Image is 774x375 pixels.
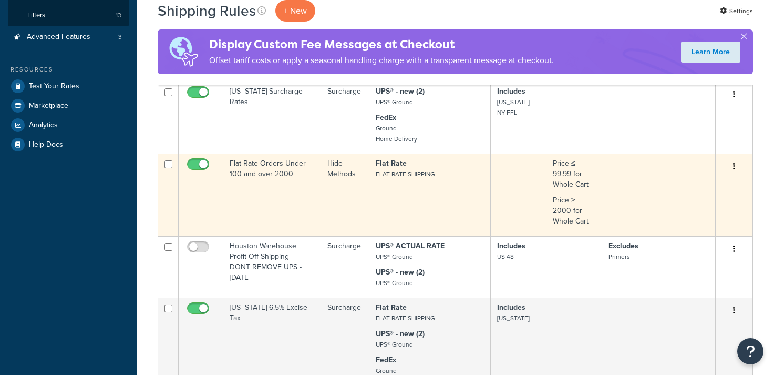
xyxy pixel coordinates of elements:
small: [US_STATE] NY FFL [497,97,530,117]
strong: Includes [497,86,525,97]
small: UPS® Ground [376,278,413,288]
strong: Includes [497,240,525,251]
a: Test Your Rates [8,77,129,96]
span: Analytics [29,121,58,130]
strong: UPS® ACTUAL RATE [376,240,445,251]
a: Learn More [681,42,740,63]
small: FLAT RATE SHIPPING [376,169,435,179]
small: Primers [608,252,630,261]
strong: Excludes [608,240,638,251]
h1: Shipping Rules [158,1,256,21]
td: Price ≤ 99.99 for Whole Cart [546,154,602,236]
button: Open Resource Center [737,338,763,364]
small: US 48 [497,252,514,261]
td: Flat Rate Orders Under 100 and over 2000 [223,154,321,236]
td: Hide Methods [321,154,369,236]
strong: FedEx [376,112,396,123]
span: 13 [116,11,121,20]
strong: UPS® - new (2) [376,328,425,339]
td: Surcharge [321,236,369,298]
p: Price ≥ 2000 for Whole Cart [553,195,595,227]
a: Analytics [8,116,129,135]
strong: Flat Rate [376,158,407,169]
a: Filters 13 [8,6,129,25]
small: FLAT RATE SHIPPING [376,313,435,323]
td: [US_STATE] Surcharge Rates [223,82,321,154]
span: 3 [118,33,122,42]
strong: Flat Rate [376,302,407,313]
span: Filters [27,11,45,20]
p: Offset tariff costs or apply a seasonal handling charge with a transparent message at checkout. [209,53,554,68]
strong: FedEx [376,354,396,366]
small: UPS® Ground [376,340,413,349]
small: Ground Home Delivery [376,124,417,144]
small: [US_STATE] [497,313,530,323]
a: Settings [720,4,753,18]
strong: UPS® - new (2) [376,86,425,97]
span: Test Your Rates [29,82,79,91]
span: Advanced Features [27,33,90,42]
small: UPS® Ground [376,97,413,107]
td: Houston Warehouse Profit Off Shipping - DONT REMOVE UPS - [DATE] [223,236,321,298]
h4: Display Custom Fee Messages at Checkout [209,36,554,53]
a: Help Docs [8,135,129,154]
small: UPS® Ground [376,252,413,261]
li: Filters [8,6,129,25]
span: Help Docs [29,140,63,149]
td: Surcharge [321,82,369,154]
div: Resources [8,65,129,74]
li: Advanced Features [8,27,129,47]
strong: Includes [497,302,525,313]
strong: UPS® - new (2) [376,267,425,278]
img: duties-banner-06bc72dcb5fe05cb3f9472aba00be2ae8eb53ab6f0d8bb03d382ba314ac3c341.png [158,29,209,74]
span: Marketplace [29,102,68,110]
a: Marketplace [8,96,129,115]
a: Advanced Features 3 [8,27,129,47]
